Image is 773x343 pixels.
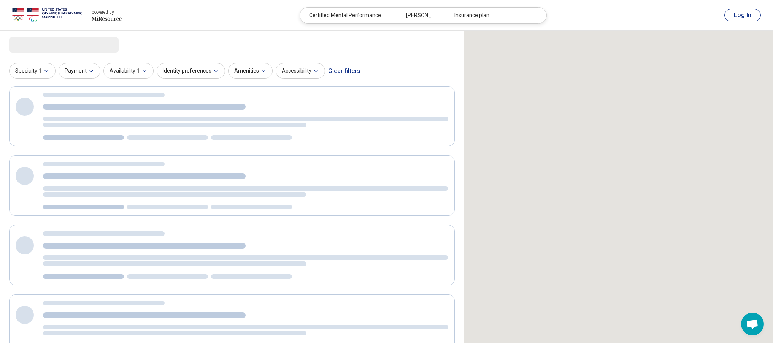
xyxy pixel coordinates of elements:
div: Open chat [741,313,764,335]
button: Amenities [228,63,273,79]
button: Identity preferences [157,63,225,79]
span: Loading... [9,37,73,52]
div: Certified Mental Performance Consultant [300,8,397,23]
button: Accessibility [276,63,325,79]
span: 1 [137,67,140,75]
div: Clear filters [328,62,360,80]
div: Insurance plan [445,8,541,23]
img: USOPC [12,6,82,24]
div: [PERSON_NAME][GEOGRAPHIC_DATA] [397,8,445,23]
button: Availability1 [103,63,154,79]
span: 1 [39,67,42,75]
a: USOPCpowered by [12,6,122,24]
button: Payment [59,63,100,79]
button: Specialty1 [9,63,56,79]
button: Log In [724,9,761,21]
div: powered by [92,9,122,16]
